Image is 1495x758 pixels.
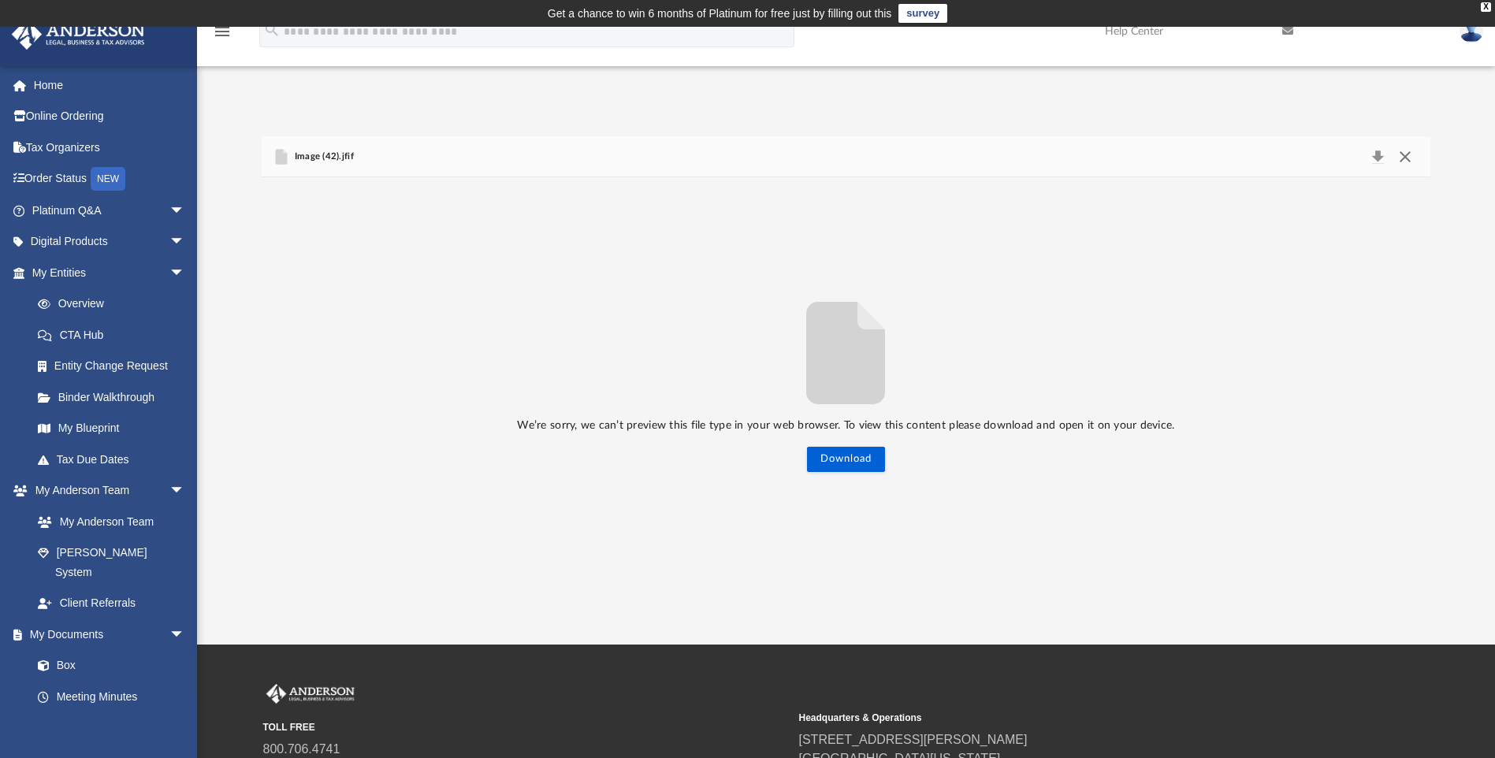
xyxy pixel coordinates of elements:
[548,4,892,23] div: Get a chance to win 6 months of Platinum for free just by filling out this
[11,69,209,101] a: Home
[22,444,209,475] a: Tax Due Dates
[262,416,1430,436] p: We’re sorry, we can’t preview this file type in your web browser. To view this content please dow...
[799,711,1324,725] small: Headquarters & Operations
[169,226,201,258] span: arrow_drop_down
[263,684,358,704] img: Anderson Advisors Platinum Portal
[1363,146,1392,168] button: Download
[22,588,201,619] a: Client Referrals
[898,4,947,23] a: survey
[22,381,209,413] a: Binder Walkthrough
[11,475,201,507] a: My Anderson Teamarrow_drop_down
[11,101,209,132] a: Online Ordering
[169,195,201,227] span: arrow_drop_down
[1481,2,1491,12] div: close
[213,22,232,41] i: menu
[22,681,201,712] a: Meeting Minutes
[11,195,209,226] a: Platinum Q&Aarrow_drop_down
[1391,146,1419,168] button: Close
[169,475,201,507] span: arrow_drop_down
[11,163,209,195] a: Order StatusNEW
[22,351,209,382] a: Entity Change Request
[262,136,1430,585] div: Preview
[22,288,209,320] a: Overview
[263,720,788,734] small: TOLL FREE
[213,30,232,41] a: menu
[807,447,885,472] button: Download
[799,733,1028,746] a: [STREET_ADDRESS][PERSON_NAME]
[22,506,193,537] a: My Anderson Team
[91,167,125,191] div: NEW
[291,150,353,164] span: Image (42).jfif
[11,226,209,258] a: Digital Productsarrow_drop_down
[11,132,209,163] a: Tax Organizers
[22,537,201,588] a: [PERSON_NAME] System
[263,742,340,756] a: 800.706.4741
[11,257,209,288] a: My Entitiesarrow_drop_down
[11,619,201,650] a: My Documentsarrow_drop_down
[262,177,1430,584] div: File preview
[169,619,201,651] span: arrow_drop_down
[22,650,193,682] a: Box
[7,19,150,50] img: Anderson Advisors Platinum Portal
[263,21,281,39] i: search
[169,257,201,289] span: arrow_drop_down
[22,319,209,351] a: CTA Hub
[22,413,201,444] a: My Blueprint
[1460,20,1483,43] img: User Pic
